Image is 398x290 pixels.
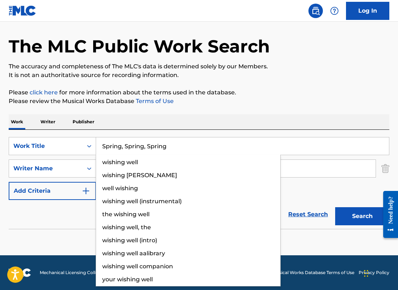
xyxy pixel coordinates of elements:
span: wishing well [102,159,138,166]
a: Public Search [308,4,323,18]
div: Help [327,4,342,18]
img: Delete Criterion [381,159,389,178]
span: wishing well companion [102,263,173,270]
button: Search [335,207,389,225]
img: search [311,7,320,15]
div: Drag [364,263,368,284]
p: Please for more information about the terms used in the database. [9,88,389,97]
a: Terms of Use [134,98,174,105]
button: Add Criteria [9,182,96,200]
span: wishing well (instrumental) [102,198,182,205]
div: Writer Name [13,164,78,173]
div: Work Title [13,142,78,150]
span: Mechanical Licensing Collective © 2025 [40,269,124,276]
span: wishing well, the [102,224,151,231]
span: your wishing well [102,276,153,283]
img: logo [9,268,31,277]
p: Publisher [70,114,96,129]
p: Work [9,114,25,129]
iframe: Resource Center [378,185,398,243]
img: help [330,7,339,15]
h1: The MLC Public Work Search [9,35,270,57]
a: Privacy Policy [359,269,389,276]
a: Reset Search [285,206,332,222]
p: It is not an authoritative source for recording information. [9,71,389,80]
span: the wishing well [102,211,150,218]
span: well wishing [102,185,138,192]
img: MLC Logo [9,5,36,16]
img: 9d2ae6d4665cec9f34b9.svg [82,187,90,195]
form: Search Form [9,137,389,229]
p: The accuracy and completeness of The MLC's data is determined solely by our Members. [9,62,389,71]
p: Writer [38,114,57,129]
span: wishing well (intro) [102,237,157,244]
a: click here [30,89,58,96]
a: Musical Works Database Terms of Use [272,269,354,276]
span: wishing [PERSON_NAME] [102,172,177,179]
span: wishing well aalibrary [102,250,165,257]
p: Please review the Musical Works Database [9,97,389,106]
a: Log In [346,2,389,20]
iframe: Chat Widget [362,255,398,290]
